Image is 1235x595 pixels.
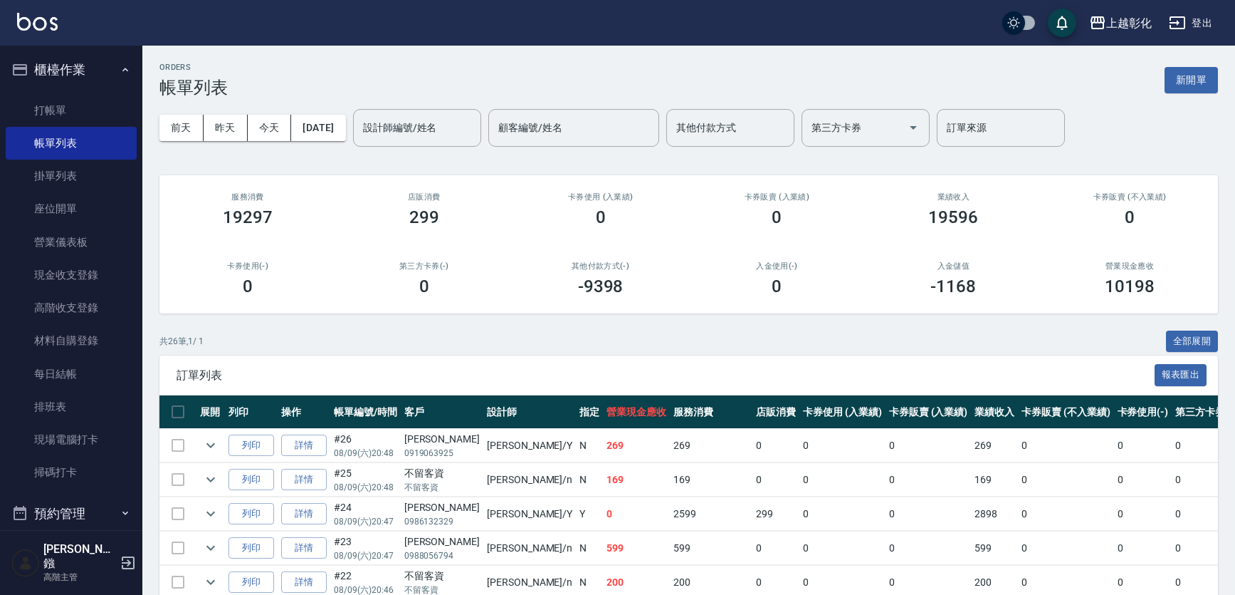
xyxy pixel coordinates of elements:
[670,497,753,531] td: 2599
[204,115,248,141] button: 昨天
[971,463,1018,497] td: 169
[885,497,972,531] td: 0
[1105,276,1155,296] h3: 10198
[882,262,1024,271] h2: 入金儲值
[404,534,480,549] div: [PERSON_NAME]
[885,395,972,429] th: 卡券販賣 (入業績)
[799,532,885,565] td: 0
[576,395,603,429] th: 指定
[404,432,480,447] div: [PERSON_NAME]
[1155,368,1207,381] a: 報表匯出
[404,569,480,584] div: 不留客資
[281,571,327,594] a: 詳情
[401,395,483,429] th: 客戶
[576,532,603,565] td: N
[404,466,480,481] div: 不留客資
[353,262,495,271] h2: 第三方卡券(-)
[43,542,116,571] h5: [PERSON_NAME]鏹
[1018,395,1113,429] th: 卡券販賣 (不入業績)
[603,463,670,497] td: 169
[6,423,137,456] a: 現場電腦打卡
[670,429,753,462] td: 269
[530,262,672,271] h2: 其他付款方式(-)
[1166,331,1219,353] button: 全部展開
[228,469,274,491] button: 列印
[971,532,1018,565] td: 599
[1165,73,1218,86] a: 新開單
[419,276,429,296] h3: 0
[159,115,204,141] button: 前天
[334,481,397,494] p: 08/09 (六) 20:48
[1114,395,1172,429] th: 卡券使用(-)
[670,463,753,497] td: 169
[330,497,401,531] td: #24
[1125,207,1135,227] h3: 0
[705,192,848,202] h2: 卡券販賣 (入業績)
[278,395,330,429] th: 操作
[1058,192,1201,202] h2: 卡券販賣 (不入業績)
[603,429,670,462] td: 269
[11,549,40,577] img: Person
[228,503,274,525] button: 列印
[223,207,273,227] h3: 19297
[752,463,799,497] td: 0
[530,192,672,202] h2: 卡券使用 (入業績)
[1058,262,1201,271] h2: 營業現金應收
[196,395,225,429] th: 展開
[1018,429,1113,462] td: 0
[705,262,848,271] h2: 入金使用(-)
[1018,463,1113,497] td: 0
[1048,9,1076,37] button: save
[200,537,221,559] button: expand row
[404,549,480,562] p: 0988056794
[228,537,274,559] button: 列印
[603,395,670,429] th: 營業現金應收
[200,571,221,593] button: expand row
[670,532,753,565] td: 599
[334,549,397,562] p: 08/09 (六) 20:47
[404,500,480,515] div: [PERSON_NAME]
[971,429,1018,462] td: 269
[799,497,885,531] td: 0
[248,115,292,141] button: 今天
[483,497,576,531] td: [PERSON_NAME] /Y
[17,13,58,31] img: Logo
[200,435,221,456] button: expand row
[483,463,576,497] td: [PERSON_NAME] /n
[6,160,137,192] a: 掛單列表
[752,429,799,462] td: 0
[281,435,327,457] a: 詳情
[6,94,137,127] a: 打帳單
[1155,364,1207,386] button: 報表匯出
[177,192,319,202] h3: 服務消費
[603,532,670,565] td: 599
[281,537,327,559] a: 詳情
[885,429,972,462] td: 0
[225,395,278,429] th: 列印
[1083,9,1157,38] button: 上越彰化
[885,463,972,497] td: 0
[6,192,137,225] a: 座位開單
[6,127,137,160] a: 帳單列表
[799,463,885,497] td: 0
[882,192,1024,202] h2: 業績收入
[930,276,976,296] h3: -1168
[159,63,228,72] h2: ORDERS
[6,259,137,291] a: 現金收支登錄
[1018,497,1113,531] td: 0
[404,481,480,494] p: 不留客資
[404,515,480,528] p: 0986132329
[799,429,885,462] td: 0
[6,51,137,88] button: 櫃檯作業
[1114,463,1172,497] td: 0
[159,78,228,98] h3: 帳單列表
[1114,532,1172,565] td: 0
[353,192,495,202] h2: 店販消費
[1114,429,1172,462] td: 0
[1114,497,1172,531] td: 0
[228,435,274,457] button: 列印
[885,532,972,565] td: 0
[6,358,137,390] a: 每日結帳
[334,515,397,528] p: 08/09 (六) 20:47
[281,503,327,525] a: 詳情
